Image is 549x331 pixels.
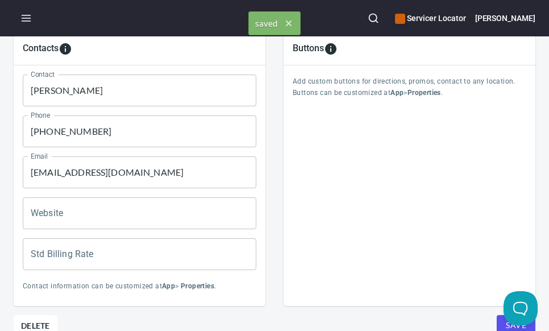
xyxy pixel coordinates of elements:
[23,42,59,56] h5: Contacts
[361,6,386,31] button: Search
[59,42,72,56] svg: To add custom contact information for locations, please go to Apps > Properties > Contacts.
[407,89,441,97] b: Properties
[181,282,214,290] b: Properties
[390,89,404,97] b: App
[293,76,526,99] p: Add custom buttons for directions, promos, contact to any location. Buttons can be customized at > .
[23,281,256,292] p: Contact information can be customized at > .
[395,12,465,24] h6: Servicer Locator
[475,12,535,24] h6: [PERSON_NAME]
[395,14,405,24] button: color-CE600E
[162,282,175,290] b: App
[324,42,338,56] svg: To add custom buttons for locations, please go to Apps > Properties > Buttons.
[475,6,535,31] button: [PERSON_NAME]
[504,291,538,325] iframe: Help Scout Beacon - Open
[249,12,300,35] span: saved
[293,42,324,56] h5: Buttons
